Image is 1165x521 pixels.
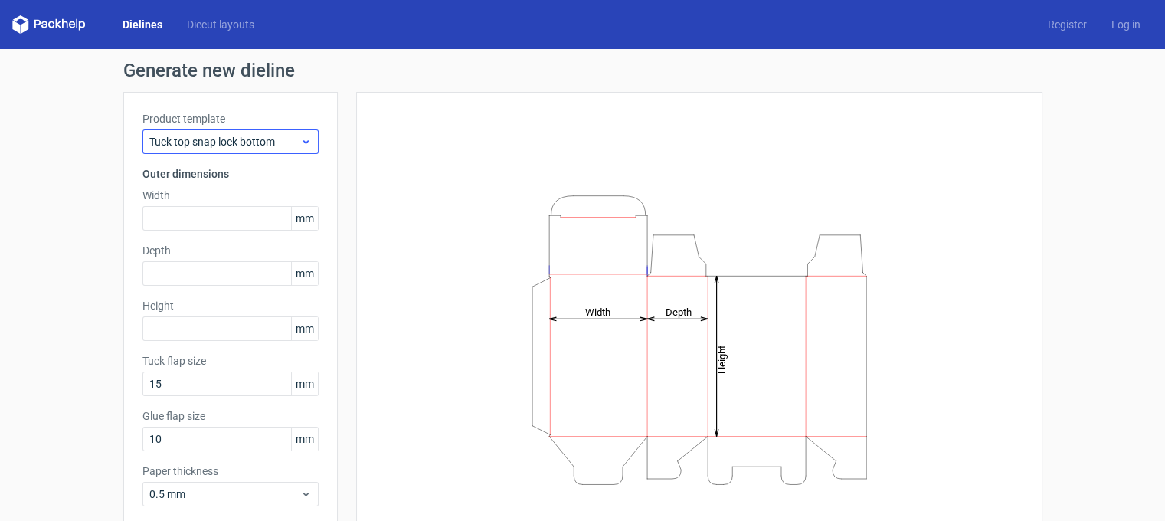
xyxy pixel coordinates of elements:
span: Tuck top snap lock bottom [149,134,300,149]
tspan: Height [716,345,728,373]
label: Paper thickness [142,464,319,479]
h1: Generate new dieline [123,61,1042,80]
span: mm [291,262,318,285]
label: Product template [142,111,319,126]
a: Register [1036,17,1099,32]
a: Log in [1099,17,1153,32]
label: Glue flap size [142,408,319,424]
label: Width [142,188,319,203]
span: mm [291,317,318,340]
tspan: Width [584,306,610,317]
label: Depth [142,243,319,258]
span: mm [291,207,318,230]
span: mm [291,372,318,395]
h3: Outer dimensions [142,166,319,182]
label: Tuck flap size [142,353,319,369]
a: Dielines [110,17,175,32]
span: 0.5 mm [149,487,300,502]
span: mm [291,428,318,451]
label: Height [142,298,319,313]
tspan: Depth [666,306,692,317]
a: Diecut layouts [175,17,267,32]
